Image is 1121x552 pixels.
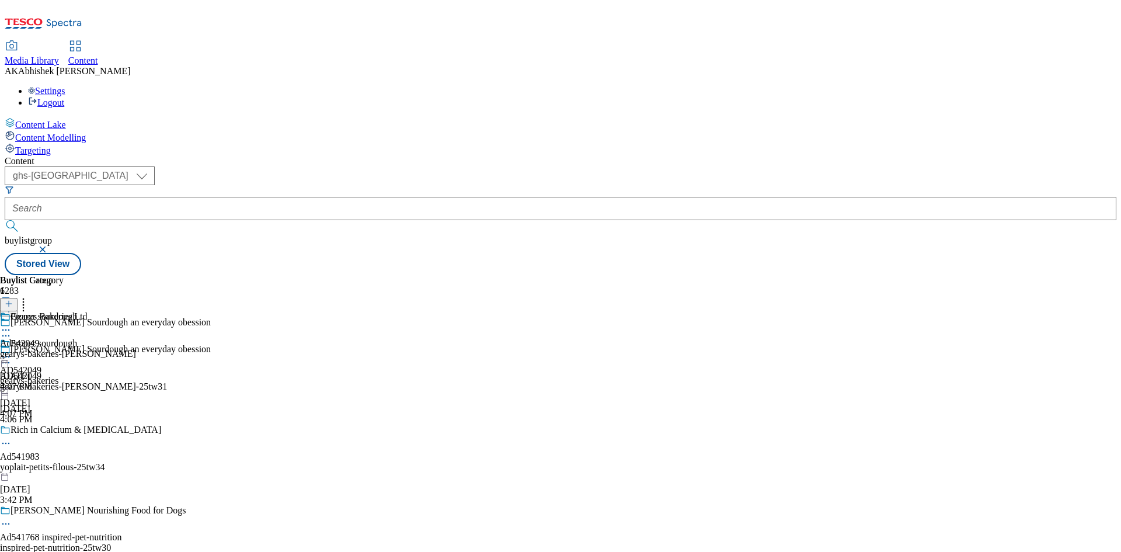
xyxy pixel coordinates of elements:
a: Settings [28,86,65,96]
span: buylistgroup [5,235,52,245]
a: Logout [28,98,64,107]
div: [PERSON_NAME] Nourishing Food for Dogs [11,505,186,516]
span: Content Lake [15,120,66,130]
a: Targeting [5,143,1116,156]
span: Content [68,55,98,65]
span: Abhishek [PERSON_NAME] [18,66,130,76]
button: Stored View [5,253,81,275]
span: Media Library [5,55,59,65]
a: Content [68,41,98,66]
a: Content Lake [5,117,1116,130]
span: AK [5,66,18,76]
svg: Search Filters [5,185,14,195]
a: Media Library [5,41,59,66]
div: Content [5,156,1116,166]
div: Gearys Bakeries Ltd [11,311,88,322]
span: Targeting [15,145,51,155]
a: Content Modelling [5,130,1116,143]
span: Content Modelling [15,133,86,143]
div: Rich in Calcium & [MEDICAL_DATA] [11,425,161,435]
input: Search [5,197,1116,220]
